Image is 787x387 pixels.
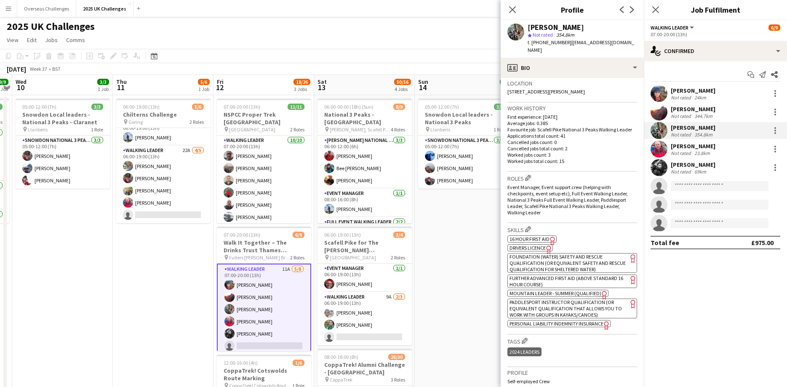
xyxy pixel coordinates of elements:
[330,254,376,261] span: [GEOGRAPHIC_DATA]
[42,35,61,45] a: Jobs
[116,146,211,223] app-card-role: Walking Leader22A4/506:00-19:00 (13h)[PERSON_NAME][PERSON_NAME][PERSON_NAME][PERSON_NAME]
[217,264,311,379] app-card-role: Walking Leader11A5/807:00-20:00 (13h)[PERSON_NAME][PERSON_NAME][PERSON_NAME][PERSON_NAME][PERSON_...
[693,113,714,119] div: 344.7km
[14,83,27,92] span: 10
[324,104,373,110] span: 06:00-00:00 (18h) (Sun)
[418,99,512,189] app-job-card: 05:00-12:00 (7h)3/3Snowdon Local leaders - National 3 Peaks Llanberis1 RoleSnowdon National 3 Pea...
[115,83,127,92] span: 11
[63,35,88,45] a: Comms
[17,0,76,17] button: Overseas Challenges
[317,99,412,223] app-job-card: 06:00-00:00 (18h) (Sun)8/9National 3 Peaks - [GEOGRAPHIC_DATA] [PERSON_NAME], Scafell Pike and Sn...
[501,58,644,78] div: Bio
[324,232,361,238] span: 06:00-19:00 (13h)
[510,290,601,296] span: Mountain Leader - Summer (Qualified)
[528,39,571,45] span: t. [PHONE_NUMBER]
[317,227,412,345] div: 06:00-19:00 (13h)3/4Scafell Pike for The [PERSON_NAME] [PERSON_NAME] Trust [GEOGRAPHIC_DATA]2 Rol...
[293,232,304,238] span: 6/9
[500,86,511,92] div: 1 Job
[7,36,19,44] span: View
[501,4,644,15] h3: Profile
[395,86,411,92] div: 4 Jobs
[317,239,412,254] h3: Scafell Pike for The [PERSON_NAME] [PERSON_NAME] Trust
[317,361,412,376] h3: CoppaTrek! Alumni Challenge - [GEOGRAPHIC_DATA]
[330,126,391,133] span: [PERSON_NAME], Scafell Pike and Snowdon
[671,113,693,119] div: Not rated
[317,189,412,217] app-card-role: Event Manager1/108:00-16:00 (8h)[PERSON_NAME]
[116,111,211,118] h3: Chilterns Challenge
[425,104,459,110] span: 05:00-12:00 (7h)
[91,126,103,133] span: 1 Role
[391,126,405,133] span: 4 Roles
[28,66,49,72] span: Week 37
[693,168,708,175] div: 69km
[198,86,209,92] div: 1 Job
[528,24,584,31] div: [PERSON_NAME]
[693,131,714,138] div: 354.8km
[116,117,211,146] app-card-role: Event Manager1/106:00-19:00 (13h)[PERSON_NAME]
[217,367,311,382] h3: CoppaTrek! Cotswolds Route Marking
[671,168,693,175] div: Not rated
[224,232,260,238] span: 07:00-20:00 (13h)
[507,104,637,112] h3: Work history
[24,35,40,45] a: Edit
[98,86,109,92] div: 1 Job
[116,78,127,85] span: Thu
[507,347,542,356] div: 2024 Leaders
[91,104,103,110] span: 3/3
[671,131,693,138] div: Not rated
[217,227,311,351] div: 07:00-20:00 (13h)6/9Walk It Together – The Drinks Trust Thames Footpath Challenge Fullers [PERSON...
[651,31,780,37] div: 07:00-20:00 (13h)
[510,299,622,318] span: Paddlesport Instructor Qualification (or equivalent qualification that allows you to work with gr...
[116,99,211,223] div: 06:00-19:00 (13h)5/6Chilterns Challenge Goring2 RolesEvent Manager1/106:00-19:00 (13h)[PERSON_NAM...
[394,79,411,85] span: 50/56
[510,245,546,251] span: Drivers Licence
[644,4,787,15] h3: Job Fulfilment
[417,83,428,92] span: 14
[3,35,22,45] a: View
[693,150,712,156] div: 23.8km
[510,236,550,242] span: 16 hour First Aid
[393,232,405,238] span: 3/4
[22,104,56,110] span: 05:00-12:00 (7h)
[293,360,304,366] span: 1/6
[507,114,637,120] p: First experience: [DATE]
[671,94,693,101] div: Not rated
[229,126,275,133] span: [GEOGRAPHIC_DATA]
[418,78,428,85] span: Sun
[507,133,637,139] p: Applications total count: 41
[388,354,405,360] span: 26/30
[751,238,774,247] div: £975.00
[510,275,623,288] span: Further advanced first aid (above standard 16 hour course)
[671,105,715,113] div: [PERSON_NAME]
[217,99,311,223] app-job-card: 07:00-20:00 (13h)11/11NSPCC Proper Trek [GEOGRAPHIC_DATA] [GEOGRAPHIC_DATA]2 RolesWalking Leader1...
[507,369,637,376] h3: Profile
[27,36,37,44] span: Edit
[224,360,258,366] span: 12:00-16:00 (4h)
[651,24,688,31] span: Walking Leader
[317,292,412,345] app-card-role: Walking Leader9A2/306:00-19:00 (13h)[PERSON_NAME][PERSON_NAME]
[510,254,626,272] span: Foundation (Water) Safety and Rescue qualification (or equivalent safety and rescue qualification...
[224,104,260,110] span: 07:00-20:00 (13h)
[324,354,358,360] span: 08:00-16:00 (8h)
[671,124,715,131] div: [PERSON_NAME]
[533,32,553,38] span: Not rated
[317,111,412,126] h3: National 3 Peaks - [GEOGRAPHIC_DATA]
[229,254,290,261] span: Fullers [PERSON_NAME] Brewery, [GEOGRAPHIC_DATA]
[507,336,637,345] h3: Tags
[671,87,715,94] div: [PERSON_NAME]
[217,78,224,85] span: Fri
[507,88,585,95] span: [STREET_ADDRESS][PERSON_NAME]
[294,86,310,92] div: 3 Jobs
[494,126,506,133] span: 1 Role
[7,65,26,73] div: [DATE]
[76,0,133,17] button: 2025 UK Challenges
[216,83,224,92] span: 12
[290,126,304,133] span: 2 Roles
[217,111,311,126] h3: NSPCC Proper Trek [GEOGRAPHIC_DATA]
[317,264,412,292] app-card-role: Event Manager1/106:00-19:00 (13h)[PERSON_NAME]
[693,94,708,101] div: 24km
[288,104,304,110] span: 11/11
